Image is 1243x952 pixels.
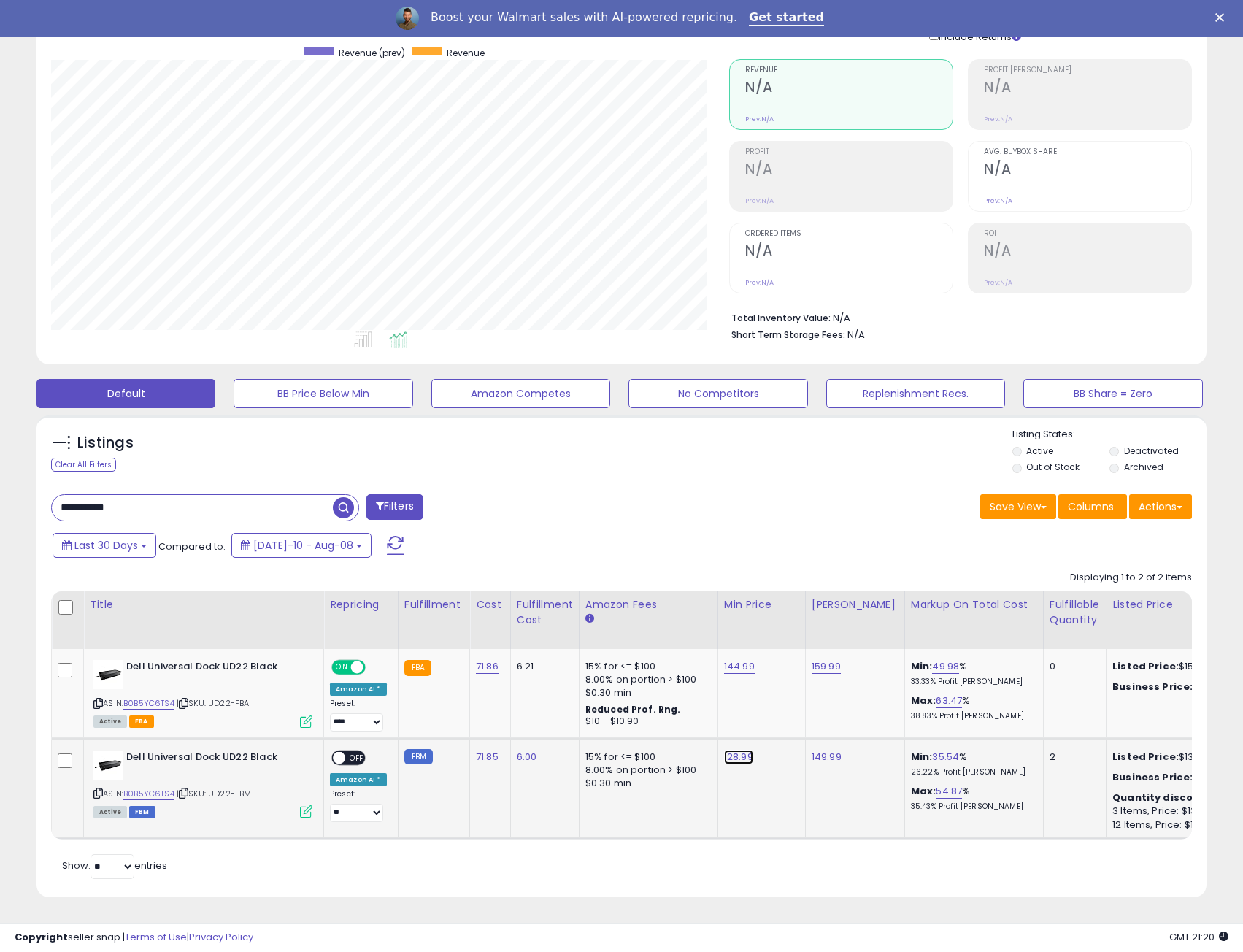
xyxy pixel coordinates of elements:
[123,697,174,710] a: B0B5YC6TS4
[984,161,1191,180] h2: N/A
[1112,680,1234,694] div: $142.95
[745,230,953,238] span: Ordered Items
[749,10,824,26] a: Get started
[93,751,123,780] img: 21RHNJXCTrL._SL40_.jpg
[62,859,167,872] span: Show: entries
[1112,805,1234,818] div: 3 Items, Price: $136.71
[1112,659,1179,673] b: Listed Price:
[1068,499,1114,514] span: Columns
[126,751,304,768] b: Dell Universal Dock UD22 Black
[1058,494,1127,519] button: Columns
[812,750,842,764] a: 149.99
[1026,445,1053,457] label: Active
[724,750,753,764] a: 128.99
[826,379,1005,408] button: Replenishment Recs.
[330,597,392,613] div: Repricing
[366,494,423,520] button: Filters
[585,751,707,764] div: 15% for <= $100
[585,715,707,728] div: $10 - $10.90
[15,931,253,945] div: seller snap | |
[339,47,405,59] span: Revenue (prev)
[585,777,707,790] div: $0.30 min
[936,694,962,708] a: 63.47
[1112,818,1234,832] div: 12 Items, Price: $135.32
[812,597,898,613] div: [PERSON_NAME]
[1070,571,1192,585] div: Displaying 1 to 2 of 2 items
[1012,428,1207,442] p: Listing States:
[745,278,774,287] small: Prev: N/A
[1169,930,1228,944] span: 2025-09-8 21:20 GMT
[404,597,463,613] div: Fulfillment
[345,751,369,764] span: OFF
[731,308,1181,326] li: N/A
[330,789,387,822] div: Preset:
[234,379,412,408] button: BB Price Below Min
[517,597,573,628] div: Fulfillment Cost
[911,785,1032,812] div: %
[911,751,1032,778] div: %
[911,694,1032,721] div: %
[1023,379,1202,408] button: BB Share = Zero
[404,660,431,676] small: FBA
[731,312,831,324] b: Total Inventory Value:
[125,930,187,944] a: Terms of Use
[177,788,252,799] span: | SKU: UD22-FBM
[1112,660,1234,673] div: $159.99
[330,683,387,696] div: Amazon AI *
[984,196,1012,205] small: Prev: N/A
[628,379,807,408] button: No Competitors
[333,661,351,674] span: ON
[932,659,959,674] a: 49.98
[476,597,504,613] div: Cost
[77,433,134,453] h5: Listings
[1050,660,1095,673] div: 0
[517,750,537,764] a: 6.00
[812,659,841,674] a: 159.99
[1112,791,1217,805] b: Quantity discounts
[585,686,707,699] div: $0.30 min
[1050,751,1095,764] div: 2
[1112,770,1193,784] b: Business Price:
[745,66,953,74] span: Revenue
[980,494,1056,519] button: Save View
[911,711,1032,721] p: 38.83% Profit [PERSON_NAME]
[1112,791,1234,805] div: :
[984,242,1191,262] h2: N/A
[177,697,250,709] span: | SKU: UD22-FBA
[51,458,116,472] div: Clear All Filters
[911,750,933,764] b: Min:
[1112,680,1193,694] b: Business Price:
[36,379,215,408] button: Default
[911,784,936,798] b: Max:
[15,930,68,944] strong: Copyright
[158,540,226,553] span: Compared to:
[745,115,774,123] small: Prev: N/A
[1129,494,1192,519] button: Actions
[476,659,499,674] a: 71.86
[476,750,499,764] a: 71.85
[911,597,1037,613] div: Markup on Total Cost
[984,278,1012,287] small: Prev: N/A
[745,79,953,99] h2: N/A
[911,660,1032,687] div: %
[585,597,712,613] div: Amazon Fees
[585,764,707,777] div: 8.00% on portion > $100
[126,660,304,677] b: Dell Universal Dock UD22 Black
[724,597,799,613] div: Min Price
[189,930,253,944] a: Privacy Policy
[1050,597,1100,628] div: Fulfillable Quantity
[745,148,953,156] span: Profit
[585,613,594,626] small: Amazon Fees.
[911,659,933,673] b: Min:
[93,806,127,818] span: All listings currently available for purchase on Amazon
[93,751,312,817] div: ASIN:
[123,788,174,800] a: B0B5YC6TS4
[1124,445,1179,457] label: Deactivated
[431,10,737,25] div: Boost your Walmart sales with AI-powered repricing.
[911,767,1032,778] p: 26.22% Profit [PERSON_NAME]
[745,242,953,262] h2: N/A
[330,773,387,786] div: Amazon AI *
[53,533,156,558] button: Last 30 Days
[1112,771,1234,784] div: $139.5
[129,715,154,728] span: FBA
